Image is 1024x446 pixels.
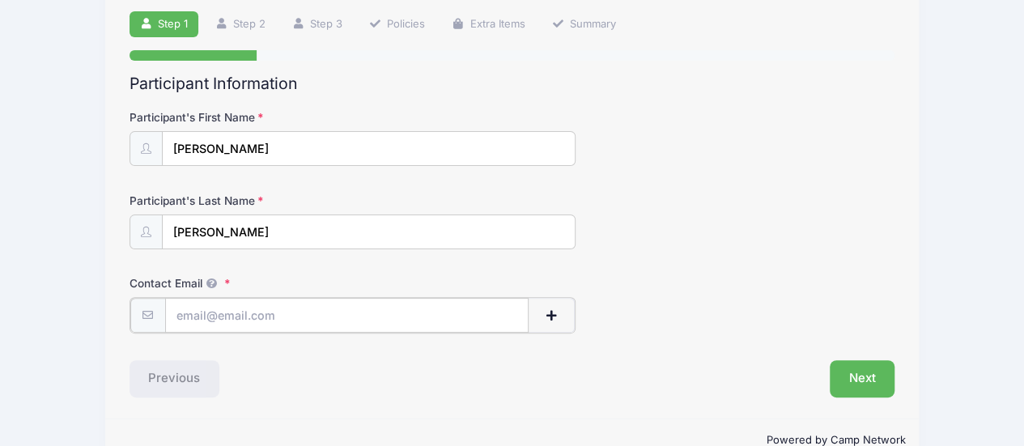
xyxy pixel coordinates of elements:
button: Next [830,360,895,397]
label: Contact Email [130,275,385,291]
a: Step 3 [281,11,353,38]
a: Extra Items [441,11,536,38]
label: Participant's First Name [130,109,385,125]
label: Participant's Last Name [130,193,385,209]
input: Participant's Last Name [162,215,576,249]
a: Step 1 [130,11,199,38]
a: Policies [358,11,436,38]
a: Step 2 [204,11,276,38]
input: Participant's First Name [162,131,576,166]
h2: Participant Information [130,74,895,93]
input: email@email.com [165,298,529,333]
a: Summary [541,11,627,38]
